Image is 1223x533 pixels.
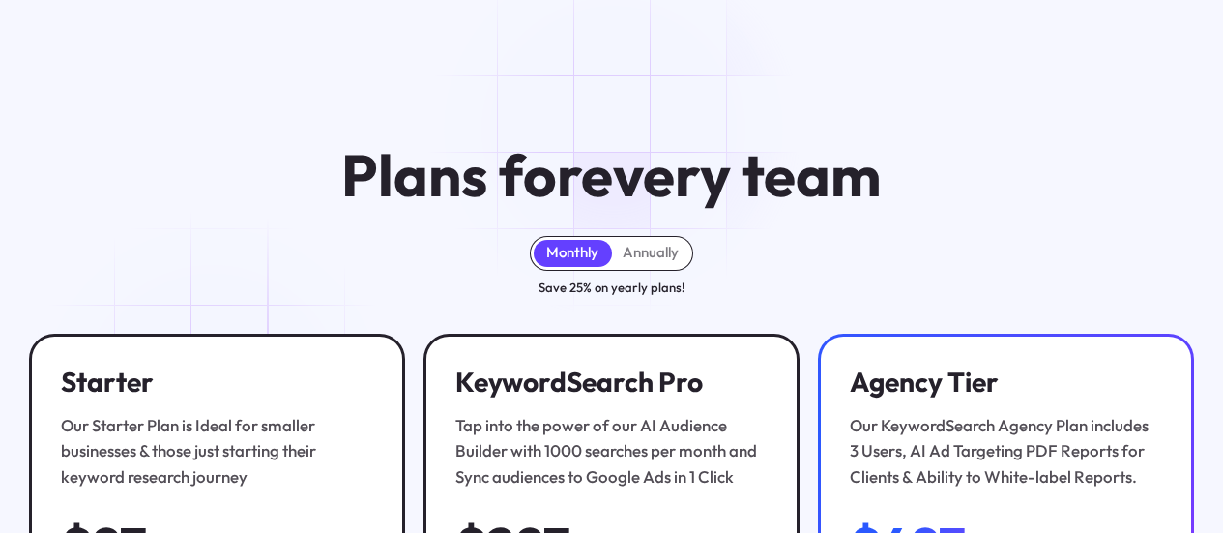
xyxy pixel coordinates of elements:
[539,278,684,298] div: Save 25% on yearly plans!
[455,413,761,489] div: Tap into the power of our AI Audience Builder with 1000 searches per month and Sync audiences to ...
[341,145,881,207] h1: Plans for
[581,138,881,212] span: every team
[546,244,598,262] div: Monthly
[850,366,1155,398] h3: Agency Tier
[455,366,761,398] h3: KeywordSearch Pro
[61,413,366,489] div: Our Starter Plan is Ideal for smaller businesses & those just starting their keyword research jou...
[61,366,366,398] h3: Starter
[623,244,679,262] div: Annually
[850,413,1155,489] div: Our KeywordSearch Agency Plan includes 3 Users, AI Ad Targeting PDF Reports for Clients & Ability...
